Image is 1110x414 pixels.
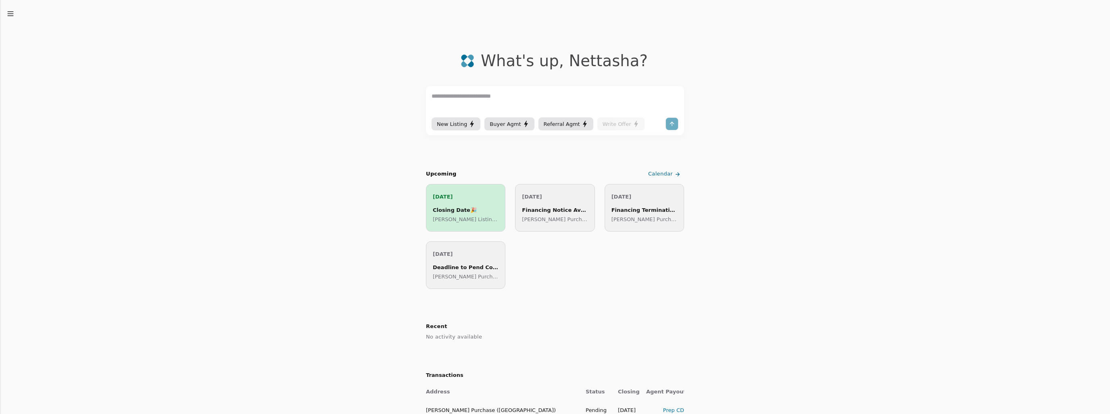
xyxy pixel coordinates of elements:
[433,250,499,258] p: [DATE]
[426,371,684,380] h2: Transactions
[515,184,595,232] a: [DATE]Financing Notice Available[PERSON_NAME] Purchase ([GEOGRAPHIC_DATA])
[611,192,677,201] p: [DATE]
[579,383,611,401] th: Status
[611,215,677,224] p: [PERSON_NAME] Purchase ([GEOGRAPHIC_DATA])
[432,117,480,130] button: New Listing
[522,215,588,224] p: [PERSON_NAME] Purchase ([GEOGRAPHIC_DATA])
[433,272,499,281] p: [PERSON_NAME] Purchase ([GEOGRAPHIC_DATA])
[433,215,499,224] p: [PERSON_NAME] Listing ([GEOGRAPHIC_DATA] )
[640,383,684,401] th: Agent Payout
[538,117,593,130] button: Referral Agmt
[605,184,684,232] a: [DATE]Financing Termination Deadline[PERSON_NAME] Purchase ([GEOGRAPHIC_DATA])
[522,192,588,201] p: [DATE]
[426,170,457,178] h2: Upcoming
[426,184,505,232] a: [DATE]Closing Date🎉[PERSON_NAME] Listing ([GEOGRAPHIC_DATA] )
[611,383,640,401] th: Closing
[611,206,677,214] div: Financing Termination Deadline
[484,117,534,130] button: Buyer Agmt
[433,192,499,201] p: [DATE]
[481,52,648,70] div: What's up , Nettasha ?
[426,332,684,342] div: No activity available
[522,206,588,214] div: Financing Notice Available
[426,241,505,289] a: [DATE]Deadline to Pend Contingent Sale[PERSON_NAME] Purchase ([GEOGRAPHIC_DATA])
[433,206,499,214] div: Closing Date 🎉
[490,120,521,128] span: Buyer Agmt
[426,321,684,332] h2: Recent
[426,383,579,401] th: Address
[433,263,499,272] div: Deadline to Pend Contingent Sale
[647,167,684,181] a: Calendar
[461,54,474,68] img: logo
[437,120,475,128] div: New Listing
[648,170,673,178] span: Calendar
[544,120,580,128] span: Referral Agmt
